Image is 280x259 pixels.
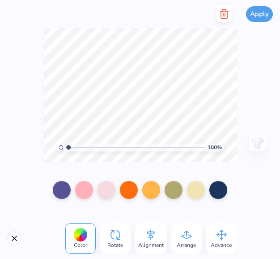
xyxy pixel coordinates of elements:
[177,242,196,249] span: Arrange
[7,231,21,246] button: Close
[250,136,264,150] img: Back
[107,242,123,249] span: Rotate
[246,6,273,22] button: Apply
[138,242,164,249] span: Alignment
[211,242,232,249] span: Advance
[208,143,222,151] span: 100 %
[74,242,87,249] span: Color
